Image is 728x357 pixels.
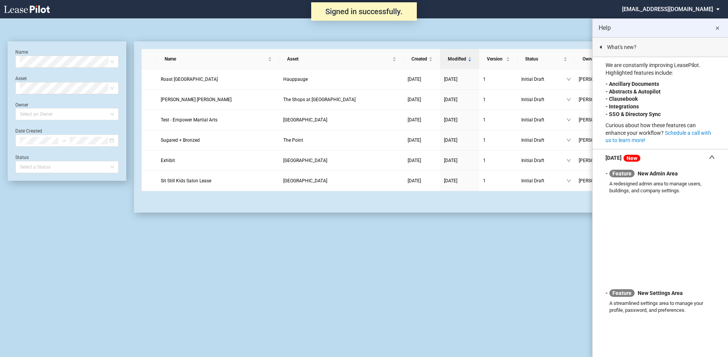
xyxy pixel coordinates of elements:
[283,75,400,83] a: Hauppauge
[575,49,628,69] th: Owner
[487,55,504,63] span: Version
[448,55,466,63] span: Modified
[283,158,327,163] span: Andorra
[521,116,566,124] span: Initial Draft
[311,2,417,21] div: Signed in successfully.
[408,116,436,124] a: [DATE]
[483,158,486,163] span: 1
[161,117,217,123] span: Test - Empower Martial Arts
[483,117,486,123] span: 1
[161,158,175,163] span: Exhibit
[161,77,218,82] span: Roast Sandwich House
[440,49,479,69] th: Modified
[408,158,421,163] span: [DATE]
[444,158,457,163] span: [DATE]
[579,177,620,185] span: [PERSON_NAME]
[279,49,404,69] th: Asset
[579,136,620,144] span: [PERSON_NAME]
[283,138,303,143] span: The Point
[483,136,514,144] a: 1
[408,96,436,103] a: [DATE]
[61,138,67,143] span: swap-right
[444,97,457,102] span: [DATE]
[15,155,29,160] label: Status
[579,96,620,103] span: [PERSON_NAME]
[408,97,421,102] span: [DATE]
[283,178,327,183] span: Linden Square
[521,75,566,83] span: Initial Draft
[583,55,615,63] span: Owner
[521,157,566,164] span: Initial Draft
[483,97,486,102] span: 1
[444,177,475,185] a: [DATE]
[521,136,566,144] span: Initial Draft
[483,138,486,143] span: 1
[283,96,400,103] a: The Shops at [GEOGRAPHIC_DATA]
[408,177,436,185] a: [DATE]
[15,102,28,108] label: Owner
[408,75,436,83] a: [DATE]
[408,77,421,82] span: [DATE]
[444,138,457,143] span: [DATE]
[521,96,566,103] span: Initial Draft
[283,116,400,124] a: [GEOGRAPHIC_DATA]
[411,55,427,63] span: Created
[566,158,571,163] span: down
[283,77,308,82] span: Hauppauge
[161,177,275,185] a: Sit Still Kids Salon Lease
[61,138,67,143] span: to
[521,177,566,185] span: Initial Draft
[283,157,400,164] a: [GEOGRAPHIC_DATA]
[444,75,475,83] a: [DATE]
[444,96,475,103] a: [DATE]
[161,116,275,124] a: Test - Empower Martial Arts
[525,55,562,63] span: Status
[444,77,457,82] span: [DATE]
[161,97,232,102] span: J. Jill Lease
[283,117,327,123] span: Crow Canyon Commons
[161,136,275,144] a: Sugared + Bronzed
[579,157,620,164] span: [PERSON_NAME]
[15,49,28,55] label: Name
[566,77,571,82] span: down
[408,117,421,123] span: [DATE]
[15,76,27,81] label: Asset
[161,75,275,83] a: Roast [GEOGRAPHIC_DATA]
[483,177,514,185] a: 1
[483,96,514,103] a: 1
[483,157,514,164] a: 1
[444,178,457,183] span: [DATE]
[566,178,571,183] span: down
[444,136,475,144] a: [DATE]
[517,49,575,69] th: Status
[283,97,356,102] span: The Shops at Pembroke Gardens
[408,136,436,144] a: [DATE]
[483,75,514,83] a: 1
[579,116,620,124] span: [PERSON_NAME]
[566,97,571,102] span: down
[161,96,275,103] a: [PERSON_NAME] [PERSON_NAME]
[283,177,400,185] a: [GEOGRAPHIC_DATA]
[408,138,421,143] span: [DATE]
[483,116,514,124] a: 1
[566,118,571,122] span: down
[579,75,620,83] span: [PERSON_NAME]
[157,49,279,69] th: Name
[287,55,391,63] span: Asset
[408,157,436,164] a: [DATE]
[408,178,421,183] span: [DATE]
[161,157,275,164] a: Exhibit
[283,136,400,144] a: The Point
[479,49,517,69] th: Version
[15,128,42,134] label: Date Created
[483,178,486,183] span: 1
[444,157,475,164] a: [DATE]
[161,138,200,143] span: Sugared + Bronzed
[404,49,440,69] th: Created
[566,138,571,142] span: down
[444,116,475,124] a: [DATE]
[444,117,457,123] span: [DATE]
[161,178,211,183] span: Sit Still Kids Salon Lease
[483,77,486,82] span: 1
[165,55,266,63] span: Name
